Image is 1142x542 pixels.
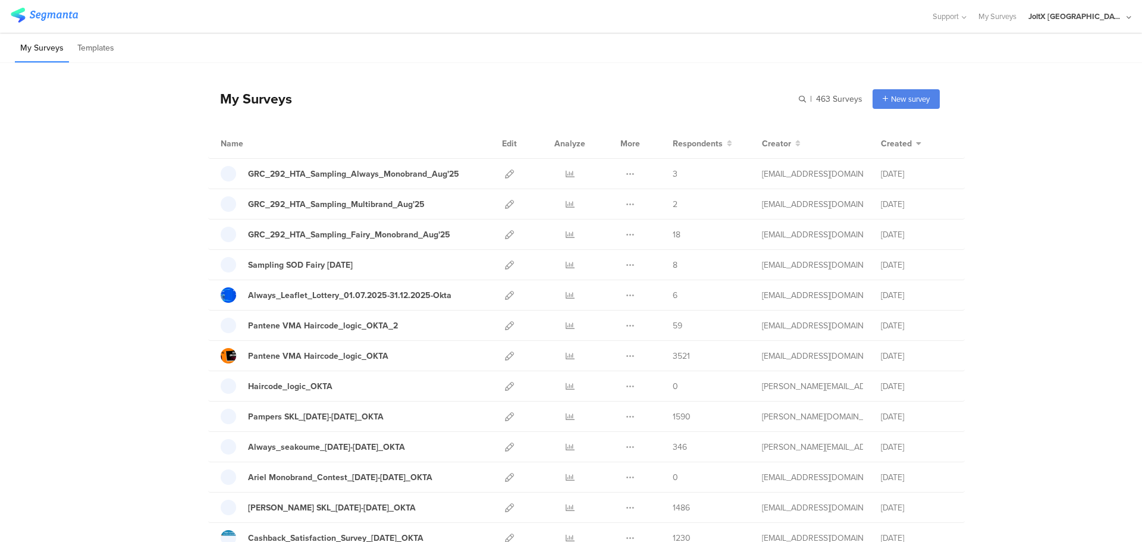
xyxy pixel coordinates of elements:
div: Always_seakoume_03May25-30June25_OKTA [248,441,405,453]
div: arvanitis.a@pg.com [762,380,863,393]
span: 59 [673,319,682,332]
a: [PERSON_NAME] SKL_[DATE]-[DATE]_OKTA [221,500,416,515]
a: Haircode_logic_OKTA [221,378,332,394]
div: Haircode_logic_OKTA [248,380,332,393]
span: 6 [673,289,677,302]
span: 2 [673,198,677,211]
span: 0 [673,471,678,484]
span: Created [881,137,912,150]
div: [DATE] [881,350,952,362]
div: Gillette SKL_24April25-07May25_OKTA [248,502,416,514]
div: [DATE] [881,259,952,271]
a: Pantene VMA Haircode_logic_OKTA_2 [221,318,398,333]
div: GRC_292_HTA_Sampling_Multibrand_Aug'25 [248,198,425,211]
span: 463 Surveys [816,93,862,105]
li: Templates [72,35,120,62]
a: GRC_292_HTA_Sampling_Fairy_Monobrand_Aug'25 [221,227,450,242]
div: Sampling SOD Fairy Aug'25 [248,259,353,271]
div: [DATE] [881,471,952,484]
div: Analyze [552,129,588,158]
div: [DATE] [881,319,952,332]
div: GRC_292_HTA_Sampling_Always_Monobrand_Aug'25 [248,168,459,180]
span: 1486 [673,502,690,514]
div: skora.es@pg.com [762,411,863,423]
div: betbeder.mb@pg.com [762,289,863,302]
div: Name [221,137,292,150]
div: arvanitis.a@pg.com [762,441,863,453]
div: baroutis.db@pg.com [762,502,863,514]
a: Always_Leaflet_Lottery_01.07.2025-31.12.2025-Okta [221,287,451,303]
div: gheorghe.a.4@pg.com [762,198,863,211]
div: My Surveys [208,89,292,109]
a: GRC_292_HTA_Sampling_Always_Monobrand_Aug'25 [221,166,459,181]
button: Respondents [673,137,732,150]
div: Pampers SKL_8May25-21May25_OKTA [248,411,384,423]
div: [DATE] [881,411,952,423]
button: Created [881,137,921,150]
div: [DATE] [881,228,952,241]
span: | [808,93,814,105]
li: My Surveys [15,35,69,62]
span: 0 [673,380,678,393]
div: [DATE] [881,168,952,180]
span: 8 [673,259,677,271]
div: [DATE] [881,502,952,514]
div: Ariel Monobrand_Contest_01May25-31May25_OKTA [248,471,432,484]
div: Pantene VMA Haircode_logic_OKTA [248,350,388,362]
img: segmanta logo [11,8,78,23]
span: Respondents [673,137,723,150]
a: Pantene VMA Haircode_logic_OKTA [221,348,388,364]
div: Pantene VMA Haircode_logic_OKTA_2 [248,319,398,332]
div: baroutis.db@pg.com [762,350,863,362]
span: New survey [891,93,930,105]
a: Sampling SOD Fairy [DATE] [221,257,353,272]
a: Ariel Monobrand_Contest_[DATE]-[DATE]_OKTA [221,469,432,485]
div: baroutis.db@pg.com [762,319,863,332]
span: Creator [762,137,791,150]
a: GRC_292_HTA_Sampling_Multibrand_Aug'25 [221,196,425,212]
div: More [617,129,643,158]
span: 3 [673,168,677,180]
div: gheorghe.a.4@pg.com [762,228,863,241]
button: Creator [762,137,801,150]
a: Always_seakoume_[DATE]-[DATE]_OKTA [221,439,405,455]
div: [DATE] [881,441,952,453]
span: 1590 [673,411,691,423]
div: Always_Leaflet_Lottery_01.07.2025-31.12.2025-Okta [248,289,451,302]
div: [DATE] [881,380,952,393]
span: 3521 [673,350,690,362]
span: 346 [673,441,687,453]
div: [DATE] [881,198,952,211]
div: GRC_292_HTA_Sampling_Fairy_Monobrand_Aug'25 [248,228,450,241]
span: Support [933,11,959,22]
div: JoltX [GEOGRAPHIC_DATA] [1028,11,1124,22]
a: Pampers SKL_[DATE]-[DATE]_OKTA [221,409,384,424]
div: gheorghe.a.4@pg.com [762,168,863,180]
div: Edit [497,129,522,158]
div: baroutis.db@pg.com [762,471,863,484]
div: [DATE] [881,289,952,302]
div: gheorghe.a.4@pg.com [762,259,863,271]
span: 18 [673,228,680,241]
